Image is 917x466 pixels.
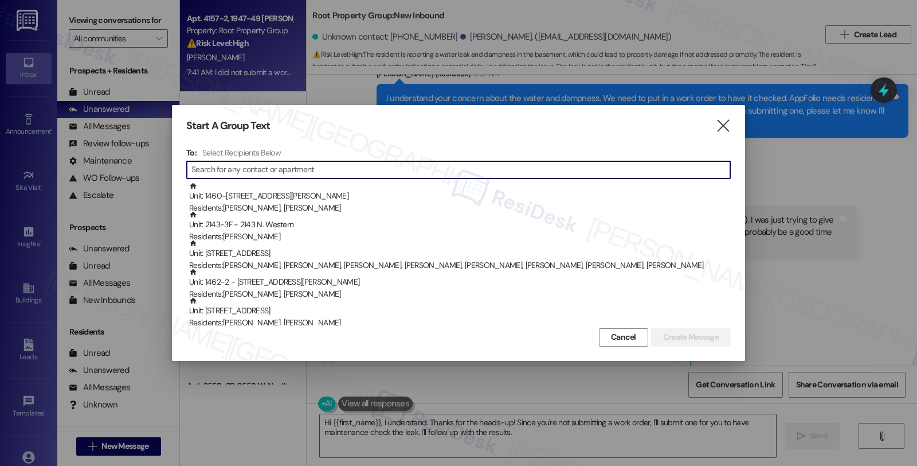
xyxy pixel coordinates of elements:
button: Create Message [651,328,731,347]
div: Unit: 2143-3F - 2143 N. WesternResidents:[PERSON_NAME] [186,211,731,239]
button: Cancel [599,328,648,347]
div: Residents: [PERSON_NAME], [PERSON_NAME], [PERSON_NAME], [PERSON_NAME], [PERSON_NAME], [PERSON_NAM... [189,259,731,271]
div: Residents: [PERSON_NAME], [PERSON_NAME] [189,317,731,329]
div: Unit: 1462-2 - [STREET_ADDRESS][PERSON_NAME] [189,268,731,301]
h3: To: [186,147,197,158]
span: Cancel [611,331,636,343]
h3: Start A Group Text [186,119,270,133]
span: Create Message [663,331,719,343]
div: Unit: [STREET_ADDRESS] [189,239,731,272]
i:  [715,120,731,132]
div: Unit: [STREET_ADDRESS]Residents:[PERSON_NAME], [PERSON_NAME] [186,297,731,325]
div: Unit: 2143-3F - 2143 N. Western [189,211,731,243]
div: Residents: [PERSON_NAME], [PERSON_NAME] [189,202,731,214]
div: Residents: [PERSON_NAME], [PERSON_NAME] [189,288,731,300]
div: Unit: 1460-[STREET_ADDRESS][PERSON_NAME]Residents:[PERSON_NAME], [PERSON_NAME] [186,182,731,211]
div: Unit: 1462-2 - [STREET_ADDRESS][PERSON_NAME]Residents:[PERSON_NAME], [PERSON_NAME] [186,268,731,297]
div: Unit: 1460-[STREET_ADDRESS][PERSON_NAME] [189,182,731,215]
h4: Select Recipients Below [202,147,281,158]
div: Unit: [STREET_ADDRESS]Residents:[PERSON_NAME], [PERSON_NAME], [PERSON_NAME], [PERSON_NAME], [PERS... [186,239,731,268]
input: Search for any contact or apartment [191,162,730,178]
div: Unit: [STREET_ADDRESS] [189,297,731,329]
div: Residents: [PERSON_NAME] [189,231,731,243]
